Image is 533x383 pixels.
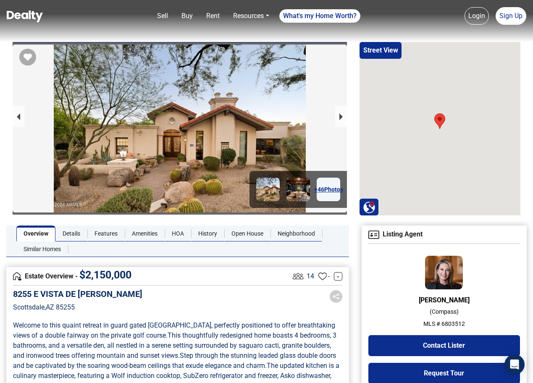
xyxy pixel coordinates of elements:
h4: Listing Agent [368,231,520,239]
a: Buy [178,8,196,24]
span: This thoughtfully redesigned home boasts 4 bedrooms, 3 bathrooms, and a versatile den, all nestle... [13,331,338,359]
a: Sell [154,8,171,24]
h4: Estate Overview - [13,272,291,281]
img: Image [286,178,310,201]
img: Agent [368,231,379,239]
span: $ 2,150,000 [79,269,131,281]
a: Login [465,7,489,25]
span: - [328,271,330,281]
p: Scottsdale , AZ 85255 [13,302,142,312]
a: Neighborhood [270,226,322,241]
a: What's my Home Worth? [279,9,360,23]
button: previous slide / item [13,106,24,127]
img: Search Homes at Dealty [363,201,375,213]
span: 14 [307,271,314,281]
button: next slide / item [335,106,347,127]
a: Overview [16,226,55,241]
a: - [334,272,342,281]
button: Street View [360,42,402,59]
a: Sign Up [496,7,526,25]
img: Image [256,178,280,201]
img: Favourites [318,272,327,281]
a: Features [87,226,125,241]
img: Agent [425,256,463,289]
a: Rent [203,8,223,24]
a: Open House [224,226,270,241]
span: Step through the stunning leaded glass double doors and be captivated by the soaring wood-beam ce... [13,352,338,370]
a: Amenities [125,226,165,241]
button: Contact Lister [368,335,520,356]
h6: [PERSON_NAME] [368,296,520,304]
a: History [191,226,224,241]
a: Resources [230,8,272,24]
h5: 8255 E VISTA DE [PERSON_NAME] [13,289,142,299]
div: Open Intercom Messenger [504,354,525,375]
a: +46Photos [317,178,340,201]
img: Overview [13,272,21,281]
p: ( Compass ) [368,307,520,316]
span: Welcome to this quaint retreat in guard gated [GEOGRAPHIC_DATA], perfectly positioned to offer br... [13,321,337,339]
a: Similar Homes [16,241,68,257]
p: MLS # 6803512 [368,320,520,328]
img: Listing View [291,269,305,283]
iframe: BigID CMP Widget [4,358,29,383]
a: HOA [165,226,191,241]
img: Dealty - Buy, Sell & Rent Homes [7,10,43,22]
a: Details [55,226,87,241]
